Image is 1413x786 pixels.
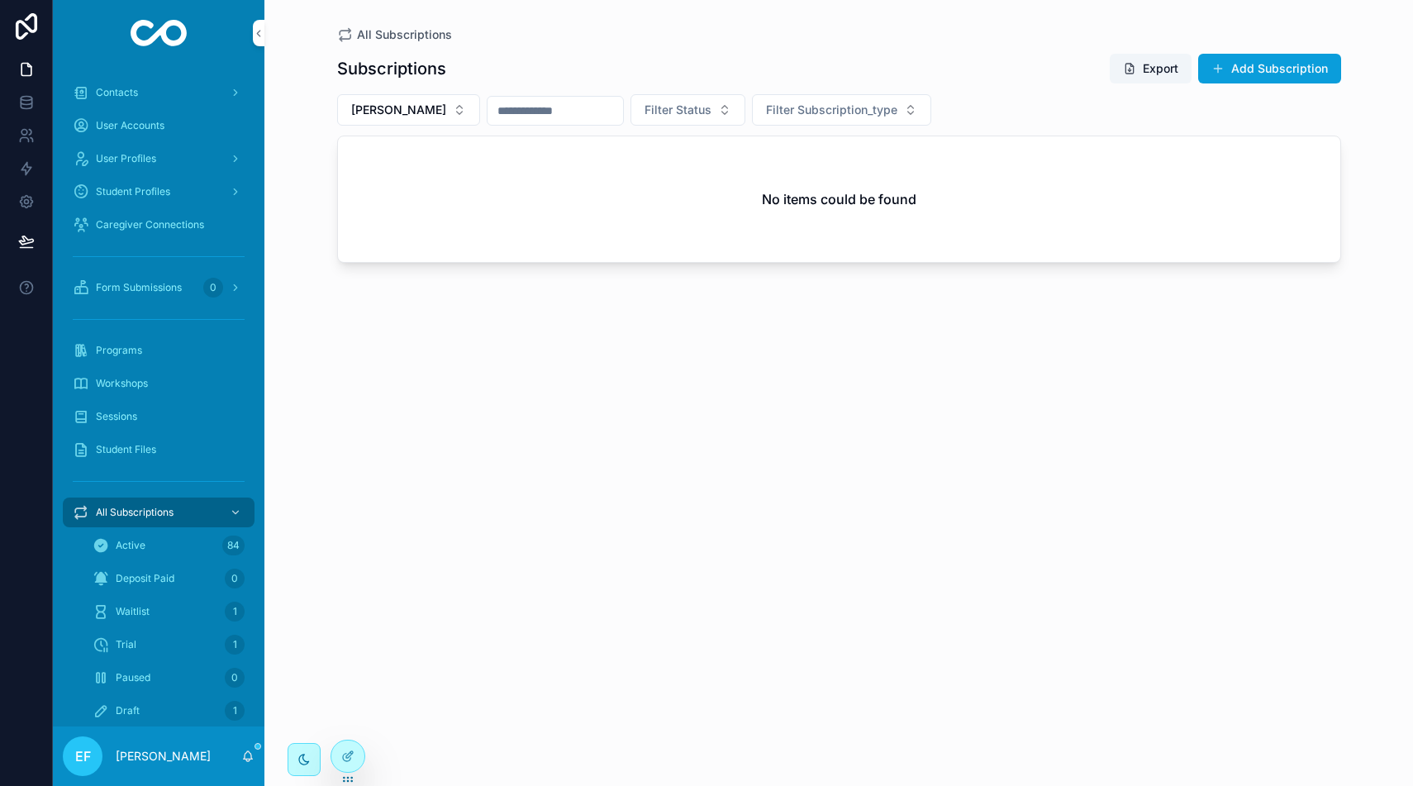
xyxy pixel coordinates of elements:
div: 1 [225,701,245,721]
p: [PERSON_NAME] [116,748,211,765]
a: Programs [63,336,255,365]
a: User Accounts [63,111,255,141]
a: Deposit Paid0 [83,564,255,593]
button: Select Button [630,94,745,126]
div: 0 [225,668,245,688]
button: Select Button [337,94,480,126]
span: Student Profiles [96,185,170,198]
span: EF [75,746,91,766]
span: Form Submissions [96,281,182,294]
span: Programs [96,344,142,357]
a: Contacts [63,78,255,107]
span: Trial [116,638,136,651]
img: App logo [131,20,188,46]
span: Deposit Paid [116,572,174,585]
h1: Subscriptions [337,57,446,80]
a: Sessions [63,402,255,431]
span: All Subscriptions [357,26,452,43]
span: All Subscriptions [96,506,174,519]
span: User Profiles [96,152,156,165]
div: 0 [225,569,245,588]
a: Waitlist1 [83,597,255,626]
a: All Subscriptions [337,26,452,43]
a: Workshops [63,369,255,398]
a: Caregiver Connections [63,210,255,240]
span: Paused [116,671,150,684]
div: 1 [225,602,245,622]
button: Add Subscription [1198,54,1341,83]
a: Active84 [83,531,255,560]
span: Draft [116,704,140,717]
button: Export [1110,54,1192,83]
span: Student Files [96,443,156,456]
a: Student Profiles [63,177,255,207]
span: [PERSON_NAME] [351,102,446,118]
span: User Accounts [96,119,164,132]
div: 0 [203,278,223,298]
span: Sessions [96,410,137,423]
a: All Subscriptions [63,498,255,527]
a: Student Files [63,435,255,464]
div: 1 [225,635,245,655]
span: Waitlist [116,605,150,618]
a: Paused0 [83,663,255,693]
h2: No items could be found [762,189,916,209]
span: Contacts [96,86,138,99]
button: Select Button [752,94,931,126]
span: Workshops [96,377,148,390]
a: Draft1 [83,696,255,726]
div: scrollable content [53,66,264,726]
span: Filter Subscription_type [766,102,897,118]
a: Form Submissions0 [63,273,255,302]
a: User Profiles [63,144,255,174]
div: 84 [222,536,245,555]
span: Active [116,539,145,552]
span: Caregiver Connections [96,218,204,231]
span: Filter Status [645,102,711,118]
a: Trial1 [83,630,255,660]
